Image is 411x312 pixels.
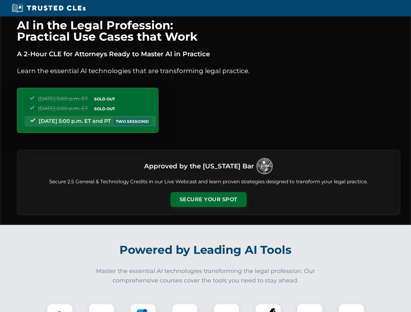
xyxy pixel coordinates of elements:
h3: Approved by the [US_STATE] Bar [144,160,254,172]
span: [DATE] 5:00 p.m. ET [38,105,88,111]
img: Logo [256,158,273,174]
button: Secure Your Spot [171,192,247,207]
p: A 2-Hour CLE for Attorneys Ready to Master AI in Practice [17,49,400,59]
img: Trusted CLEs [10,3,88,13]
span: SOLD OUT [92,96,117,102]
p: Secure 2.5 General & Technology Credits in our Live Webcast and learn proven strategies designed ... [25,178,392,186]
span: SOLD OUT [92,105,117,112]
h1: AI in the Legal Profession: Practical Use Cases that Work [17,19,400,42]
span: [DATE] 5:00 p.m. ET [38,96,88,102]
h2: Powered by Leading AI Tools [25,239,386,261]
p: Master the essential AI technologies transforming the legal profession. Our comprehensive courses... [92,266,320,285]
p: Learn the essential AI technologies that are transforming legal practice. [17,66,400,76]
